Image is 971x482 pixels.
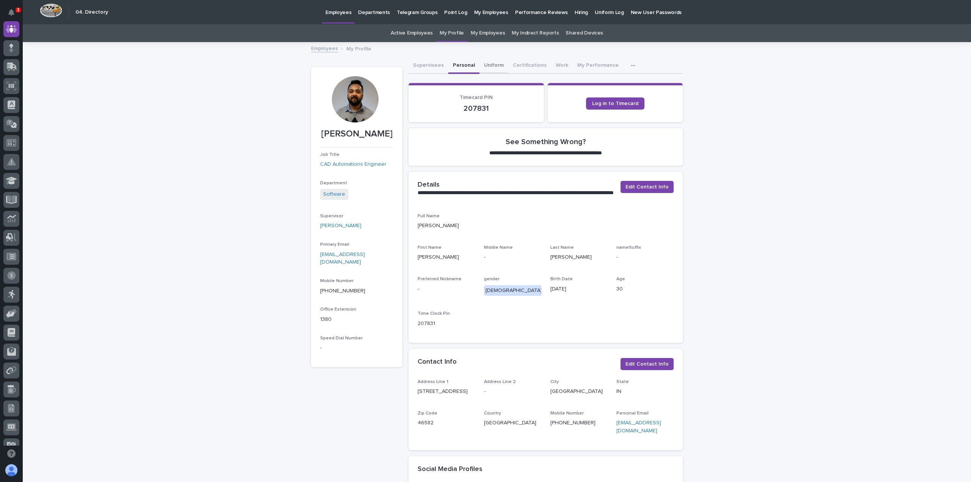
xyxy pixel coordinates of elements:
p: My Profile [346,44,371,52]
span: Supervisor [320,214,343,218]
button: users-avatar [3,462,19,478]
img: Workspace Logo [40,3,62,17]
input: Clear [20,61,125,69]
p: 30 [616,285,674,293]
span: Country [484,411,501,416]
p: 46582 [418,419,475,427]
div: 📖 [8,122,14,129]
h2: Details [418,181,440,189]
span: State [616,380,629,384]
img: Stacker [8,7,23,22]
span: Office Extension [320,307,356,312]
button: Notifications [3,5,19,20]
button: Edit Contact Info [621,181,674,193]
h2: Social Media Profiles [418,465,482,474]
a: Software [323,190,345,198]
span: Middle Name [484,245,513,250]
p: 3 [17,7,19,13]
p: Welcome 👋 [8,30,138,42]
p: [GEOGRAPHIC_DATA] [550,388,608,396]
span: Edit Contact Info [625,183,669,191]
span: Pylon [75,140,92,146]
span: Full Name [418,214,440,218]
span: Last Name [550,245,574,250]
span: nameSuffix [616,245,641,250]
button: Certifications [508,58,551,74]
span: Speed Dial Number [320,336,363,341]
a: [PHONE_NUMBER] [550,420,595,425]
h2: Contact Info [418,358,457,366]
span: Edit Contact Info [625,360,669,368]
span: Job Title [320,152,339,157]
button: Open support chat [3,446,19,462]
p: - [320,344,393,352]
p: - [418,285,475,293]
span: Log in to Timecard [592,101,638,106]
div: Notifications3 [9,9,19,21]
div: [DEMOGRAPHIC_DATA] [484,285,544,296]
p: [GEOGRAPHIC_DATA] [484,419,541,427]
button: Edit Contact Info [621,358,674,370]
a: Shared Devices [566,24,603,42]
span: Help Docs [15,122,41,129]
span: Preferred Nickname [418,277,462,281]
a: Active Employees [391,24,433,42]
span: Address Line 1 [418,380,448,384]
a: Powered byPylon [53,140,92,146]
span: First Name [418,245,442,250]
span: Address Line 2 [484,380,516,384]
p: [PERSON_NAME] [320,129,393,140]
button: Uniform [479,58,508,74]
span: Mobile Number [550,411,584,416]
a: CAD Automations Engineer [320,160,387,168]
a: [PERSON_NAME] [320,222,361,230]
p: - [484,253,541,261]
a: 📖Help Docs [5,119,44,132]
span: City [550,380,559,384]
button: Work [551,58,573,74]
button: Personal [448,58,479,74]
a: My Indirect Reports [512,24,559,42]
img: 1736555164131-43832dd5-751b-4058-ba23-39d91318e5a0 [8,84,21,98]
div: We're available if you need us! [26,92,96,98]
p: [PERSON_NAME] [550,253,608,261]
span: Department [320,181,347,185]
p: IN [616,388,674,396]
p: 207831 [418,320,475,328]
span: Personal Email [616,411,649,416]
a: Log in to Timecard [586,97,644,110]
p: - [484,388,541,396]
p: [DATE] [550,285,608,293]
span: Primary Email [320,242,349,247]
span: gender [484,277,500,281]
a: [PHONE_NUMBER] [320,288,365,294]
a: [EMAIL_ADDRESS][DOMAIN_NAME] [320,252,365,265]
button: Supervisees [409,58,448,74]
p: 1380 [320,316,393,323]
span: Age [616,277,625,281]
span: Mobile Number [320,279,354,283]
h2: See Something Wrong? [506,137,586,146]
p: [PERSON_NAME] [418,253,475,261]
p: 207831 [418,104,535,113]
a: Employees [311,44,338,52]
div: Start new chat [26,84,124,92]
p: [PERSON_NAME] [418,222,674,230]
a: [EMAIL_ADDRESS][DOMAIN_NAME] [616,420,661,433]
a: My Employees [471,24,505,42]
p: How can we help? [8,42,138,54]
span: Zip Code [418,411,437,416]
button: My Performance [573,58,623,74]
span: Birth Date [550,277,573,281]
h2: 04. Directory [75,9,108,16]
p: - [616,253,674,261]
span: Time Clock Pin [418,311,450,316]
a: My Profile [440,24,464,42]
button: Start new chat [129,86,138,96]
p: [STREET_ADDRESS] [418,388,475,396]
span: Timecard PIN [460,95,493,100]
